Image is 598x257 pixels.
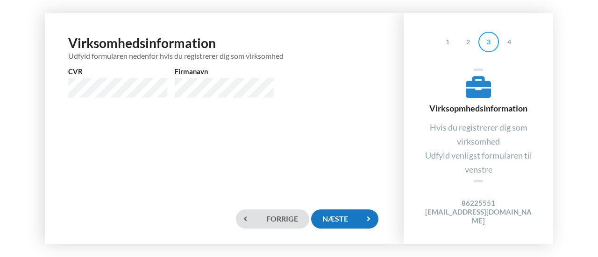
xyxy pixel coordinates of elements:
h4: 86225551 [422,199,534,208]
div: Næste [311,209,378,229]
label: CVR [68,67,167,76]
div: Hvis du registrerer dig som virksomhed Udfyld venligst formularen til venstre [422,120,534,176]
h1: Virksomhedsinformation [68,35,380,60]
label: Firmanavn [175,67,274,76]
div: 2 [458,32,478,52]
div: 4 [499,32,520,52]
div: Udfyld formularen nedenfor hvis du registrerer dig som virksomhed [68,51,380,60]
div: Forrige [236,209,309,229]
div: Virksopmhedsinformation [422,75,534,114]
div: 1 [437,32,458,52]
div: 3 [478,32,499,52]
h4: [EMAIL_ADDRESS][DOMAIN_NAME] [422,208,534,226]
